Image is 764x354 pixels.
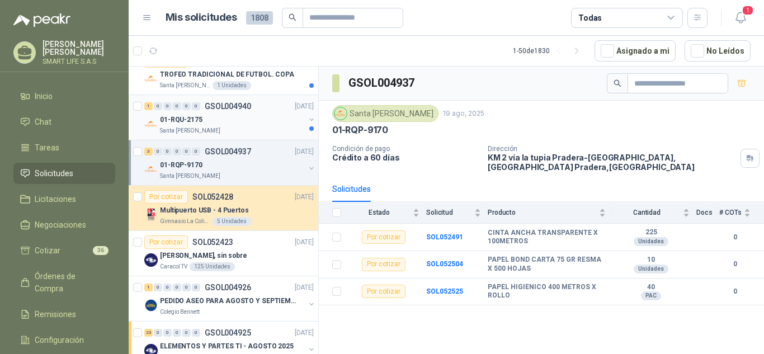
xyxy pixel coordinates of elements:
a: Inicio [13,86,115,107]
a: Solicitudes [13,163,115,184]
p: [DATE] [295,328,314,338]
p: [DATE] [295,282,314,293]
button: 1 [730,8,751,28]
p: Santa [PERSON_NAME] [160,172,220,181]
img: Logo peakr [13,13,70,27]
a: SOL052491 [426,233,463,241]
p: SOL052428 [192,193,233,201]
div: 0 [182,102,191,110]
p: [PERSON_NAME], sin sobre [160,251,247,261]
b: 10 [612,256,690,265]
b: CINTA ANCHA TRANSPARENTE X 100METROS [488,229,606,246]
p: Gimnasio La Colina [160,217,210,226]
p: PEDIDO ASEO PARA AGOSTO Y SEPTIEMBRE [160,296,299,306]
b: PAPEL BOND CARTA 75 GR RESMA X 500 HOJAS [488,256,606,273]
div: 0 [173,148,181,155]
span: Negociaciones [35,219,86,231]
a: Órdenes de Compra [13,266,115,299]
p: Condición de pago [332,145,479,153]
p: Colegio Bennett [160,308,200,317]
p: Crédito a 60 días [332,153,479,162]
p: ELEMENTOS Y PARTES TI - AGOSTO 2025 [160,341,294,352]
img: Company Logo [334,107,347,120]
a: Tareas [13,137,115,158]
p: [DATE] [295,237,314,248]
div: 0 [163,284,172,291]
a: Remisiones [13,304,115,325]
b: 0 [719,286,751,297]
span: Cotizar [35,244,60,257]
span: search [289,13,296,21]
div: Unidades [634,265,668,273]
h3: GSOL004937 [348,74,416,92]
div: 0 [182,284,191,291]
div: Por cotizar [144,235,188,249]
div: Todas [578,12,602,24]
p: SOL052423 [192,238,233,246]
div: 5 Unidades [213,217,251,226]
div: Por cotizar [362,285,405,298]
img: Company Logo [144,253,158,267]
img: Company Logo [144,72,158,86]
b: 0 [719,259,751,270]
div: 1 [144,284,153,291]
th: Estado [348,202,426,224]
img: Company Logo [144,208,158,221]
div: Santa [PERSON_NAME] [332,105,438,122]
p: 01-RQP-9170 [332,124,388,136]
div: Unidades [634,237,668,246]
a: 1 0 0 0 0 0 GSOL004926[DATE] Company LogoPEDIDO ASEO PARA AGOSTO Y SEPTIEMBREColegio Bennett [144,281,316,317]
th: Docs [696,202,719,224]
span: 1808 [246,11,273,25]
img: Company Logo [144,299,158,312]
span: Tareas [35,141,59,154]
button: Asignado a mi [595,40,676,62]
div: 3 [144,148,153,155]
div: Solicitudes [332,183,371,195]
p: Santa [PERSON_NAME] [160,126,220,135]
div: 0 [154,284,162,291]
p: [PERSON_NAME] [PERSON_NAME] [43,40,115,56]
p: Dirección [488,145,736,153]
a: Negociaciones [13,214,115,235]
a: SOL052525 [426,287,463,295]
div: 0 [154,329,162,337]
a: Por cotizarSOL052423[DATE] Company Logo[PERSON_NAME], sin sobreCaracol TV125 Unidades [129,231,318,276]
div: 125 Unidades [190,262,235,271]
th: Producto [488,202,612,224]
span: search [614,79,621,87]
b: 40 [612,283,690,292]
b: 225 [612,228,690,237]
span: Configuración [35,334,84,346]
p: TROFEO TRADICIONAL DE FUTBOL. COPA [160,69,294,80]
div: PAC [641,291,661,300]
button: No Leídos [685,40,751,62]
p: GSOL004925 [205,329,251,337]
div: 0 [182,148,191,155]
span: Estado [348,209,411,216]
div: 1 - 50 de 1830 [513,42,586,60]
p: GSOL004926 [205,284,251,291]
p: 19 ago, 2025 [443,108,484,119]
p: [DATE] [295,192,314,202]
a: Cotizar36 [13,240,115,261]
a: SOL052504 [426,260,463,268]
span: Licitaciones [35,193,76,205]
div: 0 [154,148,162,155]
th: # COTs [719,202,764,224]
p: SMART LIFE S.A.S [43,58,115,65]
div: Por cotizar [362,258,405,271]
p: GSOL004937 [205,148,251,155]
p: [DATE] [295,147,314,157]
div: 0 [163,329,172,337]
span: Órdenes de Compra [35,270,105,295]
p: Multipuerto USB - 4 Puertos [160,205,249,216]
div: 0 [192,284,200,291]
span: Inicio [35,90,53,102]
a: Por cotizarSOL052428[DATE] Company LogoMultipuerto USB - 4 PuertosGimnasio La Colina5 Unidades [129,186,318,231]
a: Chat [13,111,115,133]
div: 0 [173,102,181,110]
h1: Mis solicitudes [166,10,237,26]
